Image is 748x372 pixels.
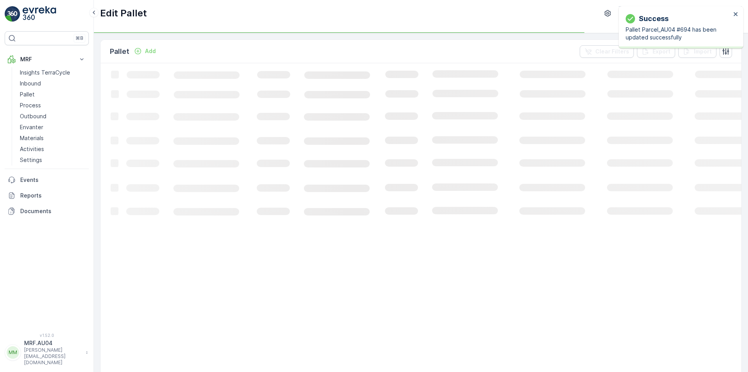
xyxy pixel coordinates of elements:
a: Pallet [17,89,89,100]
a: Insights TerraCycle [17,67,89,78]
button: Export [637,45,675,58]
a: Inbound [17,78,89,89]
p: Process [20,101,41,109]
span: 19 [46,141,51,148]
p: Outbound [20,112,46,120]
p: Materials [20,134,44,142]
button: MMMRF.AU04[PERSON_NAME][EMAIL_ADDRESS][DOMAIN_NAME] [5,339,89,366]
span: Name : [7,128,26,135]
p: Export [653,48,670,55]
span: Asset Type : [7,180,41,186]
button: MRF [5,52,89,67]
p: Pallet [110,46,129,57]
span: Tare Weight : [7,167,44,173]
p: Envanter [20,123,43,131]
span: AU-A0020 I Gnr Rigid Plastic [33,192,111,199]
p: MRF [20,55,73,63]
p: Reports [20,192,86,199]
p: Events [20,176,86,184]
button: Clear Filters [580,45,634,58]
a: Activities [17,144,89,155]
span: - [41,154,44,160]
a: Envanter [17,122,89,133]
p: Activities [20,145,44,153]
p: Pallet Parcel_AU04 #694 has been updated successfully [626,26,731,41]
span: Total Weight : [7,141,46,148]
a: Settings [17,155,89,166]
p: Insights TerraCycle [20,69,70,77]
p: MRF.AU04 [24,339,82,347]
a: Documents [5,203,89,219]
a: Reports [5,188,89,203]
button: Add [131,46,159,56]
span: Net Weight : [7,154,41,160]
span: Bigbag Standard [41,180,86,186]
p: [PERSON_NAME][EMAIL_ADDRESS][DOMAIN_NAME] [24,347,82,366]
a: Materials [17,133,89,144]
p: Documents [20,207,86,215]
div: MM [7,346,19,359]
p: Parcel_AU04 #689 [344,7,403,16]
span: Material : [7,192,33,199]
p: Import [694,48,712,55]
span: Parcel_AU04 #689 [26,128,76,135]
a: Events [5,172,89,188]
img: logo_light-DOdMpM7g.png [23,6,56,22]
p: Success [639,13,669,24]
p: Inbound [20,80,41,87]
p: Clear Filters [595,48,629,55]
img: logo [5,6,20,22]
span: v 1.52.0 [5,333,89,338]
span: 19 [44,167,49,173]
a: Process [17,100,89,111]
p: Settings [20,156,42,164]
p: ⌘B [76,35,83,41]
p: Edit Pallet [100,7,147,20]
button: Import [678,45,716,58]
p: Pallet [20,91,35,98]
a: Outbound [17,111,89,122]
p: Add [145,47,156,55]
button: close [733,11,739,18]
